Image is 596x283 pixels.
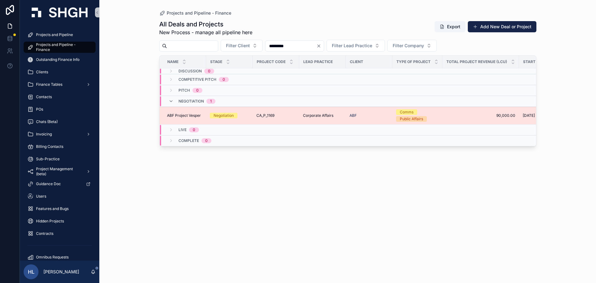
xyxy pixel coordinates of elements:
[36,194,46,199] span: Users
[332,43,372,49] span: Filter Lead Practice
[214,113,234,118] div: Negotiation
[24,54,96,65] a: Outstanding Finance Info
[36,119,58,124] span: Chats (Beta)
[24,252,96,263] a: Omnibus Requests
[159,20,252,29] h1: All Deals and Projects
[167,59,178,64] span: Name
[523,113,562,118] a: [DATE]
[350,113,389,118] a: ABF
[36,42,89,52] span: Projects and Pipeline - Finance
[223,77,225,82] div: 0
[36,144,63,149] span: Billing Contacts
[24,178,96,189] a: Guidance Doc
[36,231,53,236] span: Contracts
[24,129,96,140] a: Invoicing
[24,79,96,90] a: Finance Tables
[316,43,324,48] button: Clear
[327,40,385,52] button: Select Button
[350,113,357,118] a: ABF
[523,113,535,118] span: [DATE]
[178,138,199,143] span: Complete
[196,88,199,93] div: 0
[167,113,202,118] a: ABF Project Vesper
[36,132,52,137] span: Invoicing
[24,153,96,165] a: Sub-Practice
[178,99,204,104] span: Negotiation
[24,216,96,227] a: Hidden Projects
[24,66,96,78] a: Clients
[400,116,423,122] div: Public Affairs
[221,40,263,52] button: Select Button
[435,21,465,32] button: Export
[257,59,286,64] span: Project Code
[43,269,79,275] p: [PERSON_NAME]
[446,113,515,118] a: 90,000.00
[210,99,212,104] div: 1
[24,104,96,115] a: POs
[36,181,61,186] span: Guidance Doc
[387,40,437,52] button: Select Button
[193,127,195,132] div: 0
[350,59,363,64] span: Client
[303,59,333,64] span: Lead Practice
[396,59,431,64] span: Type of Project
[24,116,96,127] a: Chats (Beta)
[36,206,69,211] span: Features and Bugs
[36,57,79,62] span: Outstanding Finance Info
[24,29,96,40] a: Projects and Pipeline
[36,70,48,75] span: Clients
[24,191,96,202] a: Users
[468,21,536,32] button: Add New Deal or Project
[159,29,252,36] span: New Process - manage all pipeline here
[210,59,222,64] span: Stage
[178,88,190,93] span: Pitch
[303,113,333,118] span: Corporate Affairs
[178,77,216,82] span: Competitive Pitch
[303,113,342,118] a: Corporate Affairs
[28,268,34,276] span: HL
[20,25,99,261] div: scrollable content
[24,91,96,103] a: Contacts
[178,69,202,74] span: Discussion
[159,10,231,16] a: Projects and Pipeline - Finance
[226,43,250,49] span: Filter Client
[167,113,201,118] span: ABF Project Vesper
[36,219,64,224] span: Hidden Projects
[208,69,210,74] div: 0
[36,94,52,99] span: Contacts
[205,138,208,143] div: 0
[32,7,88,17] img: App logo
[396,109,439,122] a: CommsPublic Affairs
[36,255,69,260] span: Omnibus Requests
[36,167,81,176] span: Project Management (beta)
[167,10,231,16] span: Projects and Pipeline - Finance
[36,157,60,162] span: Sub-Practice
[24,203,96,214] a: Features and Bugs
[446,59,507,64] span: Total Project Revenue (LCU)
[256,113,296,118] a: CA_P_1169
[178,127,187,132] span: Live
[24,228,96,239] a: Contracts
[36,32,73,37] span: Projects and Pipeline
[210,113,249,118] a: Negotiation
[24,166,96,177] a: Project Management (beta)
[523,59,546,64] span: Start Date
[400,109,413,115] div: Comms
[256,113,274,118] span: CA_P_1169
[36,82,62,87] span: Finance Tables
[393,43,424,49] span: Filter Company
[24,141,96,152] a: Billing Contacts
[36,107,43,112] span: POs
[24,42,96,53] a: Projects and Pipeline - Finance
